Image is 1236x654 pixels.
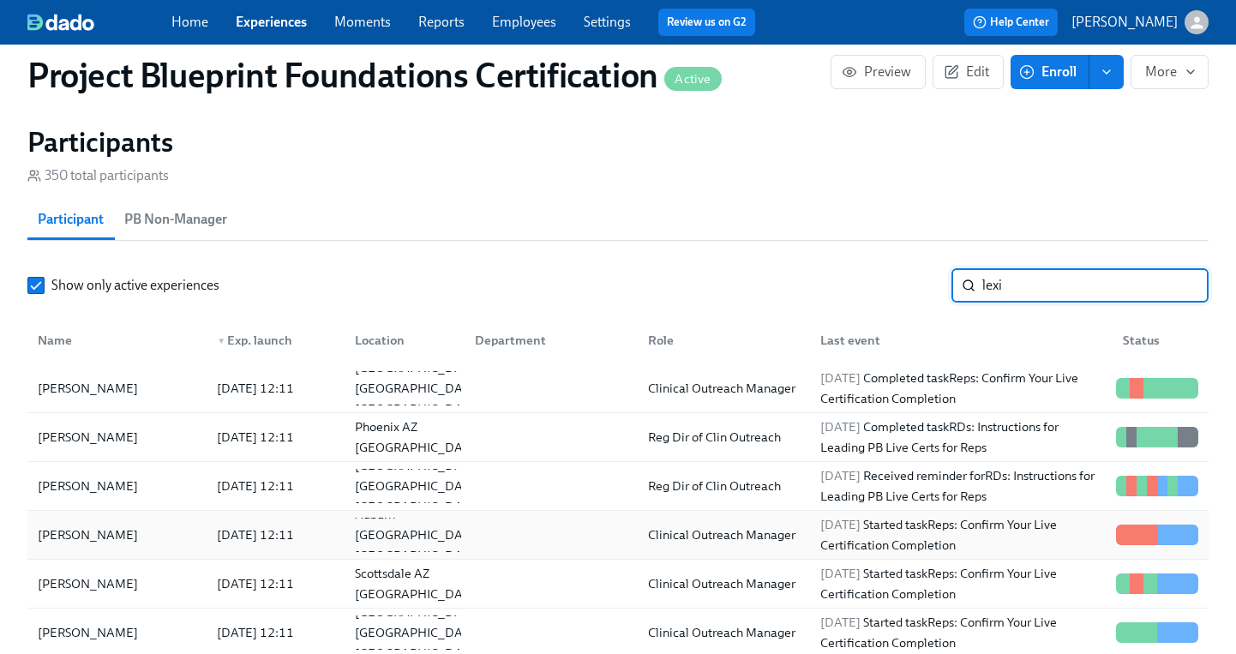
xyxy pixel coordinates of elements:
a: dado [27,14,171,31]
button: Enroll [1011,55,1089,89]
div: [PERSON_NAME] [31,476,203,496]
div: [PERSON_NAME][DATE] 12:11Scottsdale AZ [GEOGRAPHIC_DATA]Clinical Outreach Manager[DATE] Started t... [27,560,1209,609]
div: [PERSON_NAME] [31,427,203,447]
div: [PERSON_NAME][DATE] 12:11Auburn [GEOGRAPHIC_DATA] [GEOGRAPHIC_DATA]Clinical Outreach Manager[DATE... [27,511,1209,560]
div: Reg Dir of Clin Outreach [641,476,807,496]
span: [DATE] [820,615,861,630]
span: Edit [947,63,989,81]
div: Reg Dir of Clin Outreach [641,427,807,447]
span: [DATE] [820,468,861,483]
img: dado [27,14,94,31]
div: Started task Reps: Confirm Your Live Certification Completion [813,612,1109,653]
div: [PERSON_NAME] [31,378,203,399]
div: Clinical Outreach Manager [641,525,807,545]
span: Preview [845,63,911,81]
div: Clinical Outreach Manager [641,378,807,399]
div: Last event [813,330,1109,351]
div: [DATE] 12:11 [210,427,341,447]
div: Location [348,330,462,351]
div: Clinical Outreach Manager [641,573,807,594]
button: enroll [1089,55,1124,89]
a: Employees [492,14,556,30]
button: [PERSON_NAME] [1071,10,1209,34]
span: Help Center [973,14,1049,31]
span: Participant [38,207,104,231]
span: [DATE] [820,370,861,386]
a: Experiences [236,14,307,30]
div: Completed task RDs: Instructions for Leading PB Live Certs for Reps [813,417,1109,458]
div: Status [1116,330,1205,351]
div: Role [634,323,807,357]
div: Name [31,330,203,351]
div: [PERSON_NAME][DATE] 12:11Phoenix AZ [GEOGRAPHIC_DATA]Reg Dir of Clin Outreach[DATE] Completed tas... [27,413,1209,462]
div: ▼Exp. launch [203,323,341,357]
div: Status [1109,323,1205,357]
div: [DATE] 12:11 [210,573,341,594]
div: Started task Reps: Confirm Your Live Certification Completion [813,563,1109,604]
div: Location [341,323,462,357]
a: Settings [584,14,631,30]
span: More [1145,63,1194,81]
a: Reports [418,14,465,30]
div: Department [461,323,633,357]
div: [DATE] 12:11 [210,378,341,399]
div: Received reminder for RDs: Instructions for Leading PB Live Certs for Reps [813,465,1109,507]
a: Home [171,14,208,30]
span: Active [664,73,721,86]
div: 350 total participants [27,166,169,185]
div: [PERSON_NAME] [31,622,203,643]
div: Exp. launch [210,330,341,351]
h2: Participants [27,125,1209,159]
button: Review us on G2 [658,9,755,36]
div: Auburn [GEOGRAPHIC_DATA] [GEOGRAPHIC_DATA] [348,504,488,566]
h1: Project Blueprint Foundations Certification [27,55,722,96]
div: [GEOGRAPHIC_DATA] [GEOGRAPHIC_DATA] [GEOGRAPHIC_DATA] [348,455,488,517]
div: [PERSON_NAME] [31,525,145,545]
span: PB Non-Manager [124,207,227,231]
div: Completed task Reps: Confirm Your Live Certification Completion [813,368,1109,409]
input: Search by name [982,268,1209,303]
div: Role [641,330,807,351]
div: Scottsdale AZ [GEOGRAPHIC_DATA] [348,563,488,604]
div: Name [31,323,203,357]
button: Preview [831,55,926,89]
a: Moments [334,14,391,30]
button: More [1131,55,1209,89]
button: Edit [933,55,1004,89]
button: Help Center [964,9,1058,36]
a: Review us on G2 [667,14,747,31]
span: [DATE] [820,419,861,435]
span: Show only active experiences [51,276,219,295]
div: Phoenix AZ [GEOGRAPHIC_DATA] [348,417,488,458]
div: [DATE] 12:11 [210,476,341,496]
div: [PERSON_NAME][DATE] 12:11[GEOGRAPHIC_DATA] [GEOGRAPHIC_DATA] [GEOGRAPHIC_DATA]Reg Dir of Clin Out... [27,462,1209,511]
div: [GEOGRAPHIC_DATA] [GEOGRAPHIC_DATA] [GEOGRAPHIC_DATA] [348,357,488,419]
div: Clinical Outreach Manager [641,622,807,643]
div: [DATE] 12:11 [210,525,341,545]
div: [PERSON_NAME] [31,573,203,594]
div: [DATE] 12:11 [210,622,341,643]
div: Last event [807,323,1109,357]
div: Department [468,330,633,351]
span: ▼ [217,337,225,345]
div: [PERSON_NAME][DATE] 12:11[GEOGRAPHIC_DATA] [GEOGRAPHIC_DATA] [GEOGRAPHIC_DATA]Clinical Outreach M... [27,364,1209,413]
p: [PERSON_NAME] [1071,13,1178,32]
span: Enroll [1023,63,1077,81]
span: [DATE] [820,566,861,581]
span: [DATE] [820,517,861,532]
div: Started task Reps: Confirm Your Live Certification Completion [813,514,1109,555]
